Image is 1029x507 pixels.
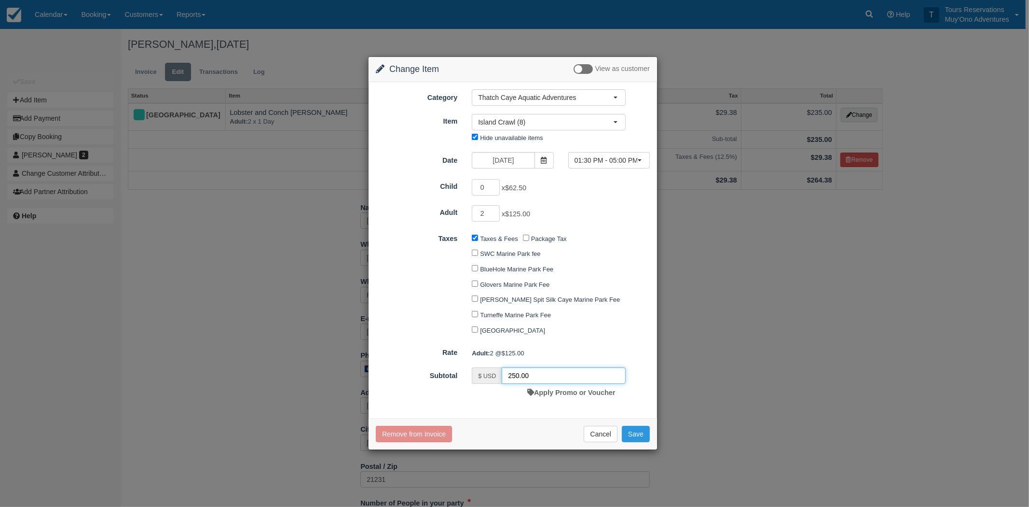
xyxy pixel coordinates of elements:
span: $125.00 [505,210,530,218]
button: Thatch Caye Aquatic Adventures [472,89,626,106]
span: Island Crawl (8) [478,117,613,127]
button: 01:30 PM - 05:00 PM [568,152,650,169]
a: Apply Promo or Voucher [527,389,615,396]
label: Package Tax [531,235,567,242]
label: [GEOGRAPHIC_DATA] [480,327,545,334]
label: Subtotal [369,367,465,381]
button: Save [622,426,650,442]
label: BlueHole Marine Park Fee [480,266,553,273]
span: 01:30 PM - 05:00 PM [575,155,637,165]
label: Hide unavailable items [480,134,543,141]
button: Remove from Invoice [376,426,452,442]
strong: Adult [472,350,490,357]
span: Change Item [389,64,439,74]
label: Category [369,89,465,103]
label: SWC Marine Park fee [480,250,540,257]
button: Cancel [584,426,617,442]
input: Adult [472,205,500,222]
span: View as customer [595,65,650,73]
label: [PERSON_NAME] Spit Silk Caye Marine Park Fee [480,296,620,303]
span: Thatch Caye Aquatic Adventures [478,93,613,102]
small: $ USD [478,373,496,380]
label: Child [369,178,465,192]
label: Item [369,113,465,127]
label: Glovers Marine Park Fee [480,281,549,288]
label: Adult [369,204,465,218]
label: Taxes & Fees [480,235,518,242]
div: 2 @ [465,345,657,361]
span: x [502,210,530,218]
label: Rate [369,344,465,358]
span: $125.00 [502,350,524,357]
label: Date [369,152,465,166]
input: Child [472,179,500,196]
button: Island Crawl (8) [472,114,626,130]
span: $62.50 [505,184,526,192]
label: Taxes [369,230,465,244]
label: Turneffe Marine Park Fee [480,311,551,319]
span: x [502,184,526,192]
